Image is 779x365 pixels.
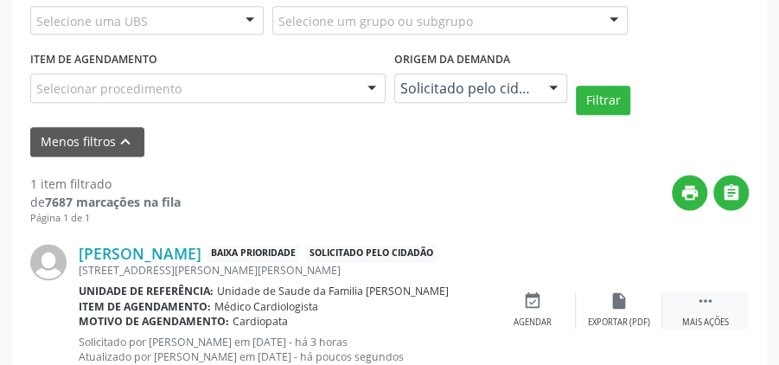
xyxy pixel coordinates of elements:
[36,80,182,98] span: Selecionar procedimento
[682,317,729,329] div: Mais ações
[576,86,630,115] button: Filtrar
[116,132,135,151] i: keyboard_arrow_up
[30,175,181,193] div: 1 item filtrado
[722,183,741,202] i: 
[233,314,288,329] span: Cardiopata
[30,211,181,226] div: Página 1 de 1
[79,263,489,278] div: [STREET_ADDRESS][PERSON_NAME][PERSON_NAME]
[610,291,629,311] i: insert_drive_file
[30,244,67,280] img: img
[79,299,211,314] b: Item de agendamento:
[523,291,542,311] i: event_available
[30,127,144,157] button: Menos filtroskeyboard_arrow_up
[588,317,650,329] div: Exportar (PDF)
[79,335,489,364] p: Solicitado por [PERSON_NAME] em [DATE] - há 3 horas Atualizado por [PERSON_NAME] em [DATE] - há p...
[278,12,472,30] span: Selecione um grupo ou subgrupo
[79,284,214,298] b: Unidade de referência:
[680,183,699,202] i: print
[30,193,181,211] div: de
[217,284,449,298] span: Unidade de Saude da Familia [PERSON_NAME]
[208,245,299,263] span: Baixa Prioridade
[30,47,157,74] label: Item de agendamento
[696,291,715,311] i: 
[394,47,510,74] label: Origem da demanda
[514,317,552,329] div: Agendar
[45,194,181,210] strong: 7687 marcações na fila
[79,314,229,329] b: Motivo de agendamento:
[305,245,436,263] span: Solicitado pelo cidadão
[214,299,318,314] span: Médico Cardiologista
[713,175,749,210] button: 
[400,80,532,97] span: Solicitado pelo cidadão
[79,244,201,263] a: [PERSON_NAME]
[36,12,148,30] span: Selecione uma UBS
[672,175,707,210] button: print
